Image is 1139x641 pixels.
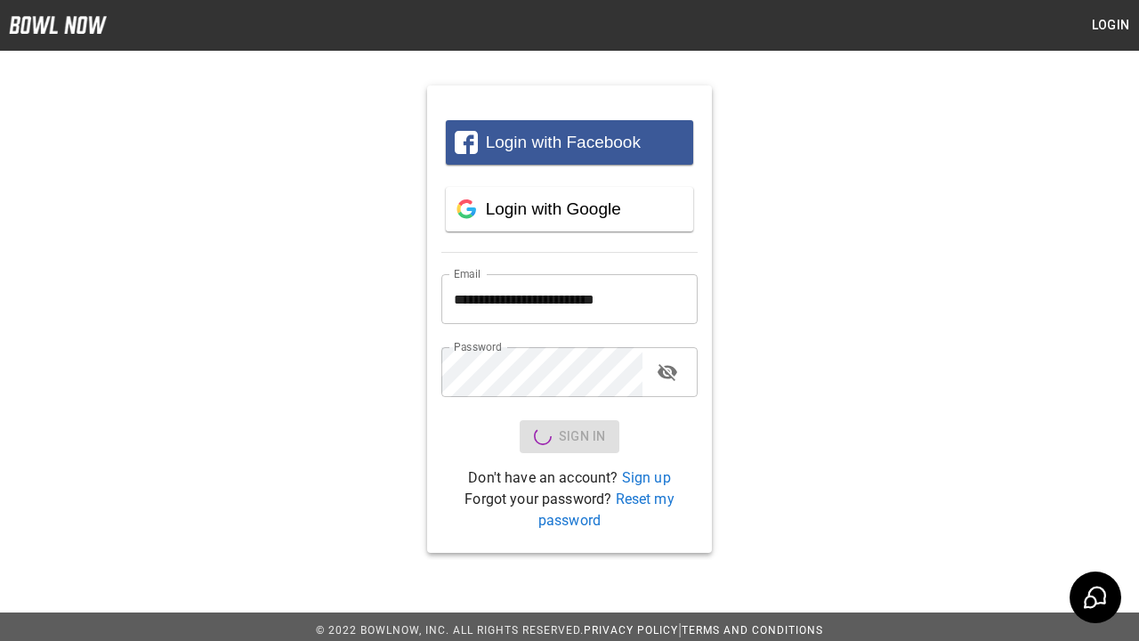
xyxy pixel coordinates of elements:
[441,467,698,489] p: Don't have an account?
[446,187,693,231] button: Login with Google
[9,16,107,34] img: logo
[486,133,641,151] span: Login with Facebook
[650,354,685,390] button: toggle password visibility
[1082,9,1139,42] button: Login
[441,489,698,531] p: Forgot your password?
[622,469,671,486] a: Sign up
[538,491,675,529] a: Reset my password
[682,624,823,637] a: Terms and Conditions
[316,624,584,637] span: © 2022 BowlNow, Inc. All Rights Reserved.
[584,624,678,637] a: Privacy Policy
[486,199,621,218] span: Login with Google
[446,120,693,165] button: Login with Facebook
